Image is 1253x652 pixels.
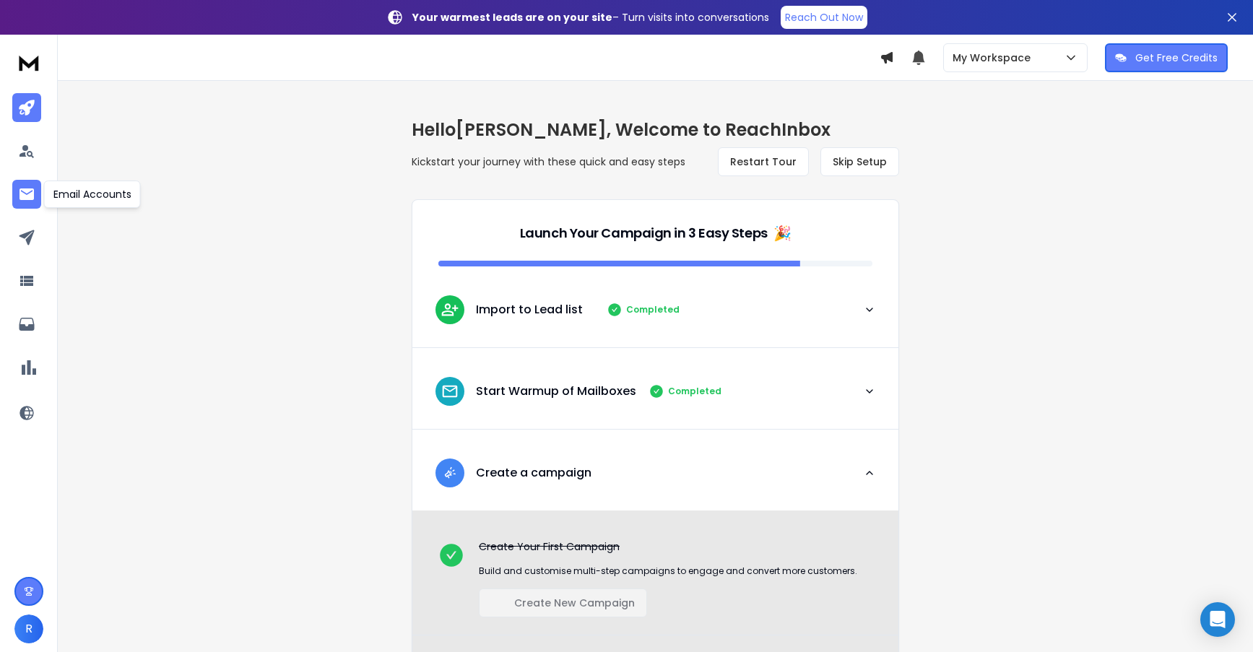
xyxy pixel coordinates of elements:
[476,383,636,400] p: Start Warmup of Mailboxes
[781,6,867,29] a: Reach Out Now
[14,614,43,643] button: R
[412,284,898,347] button: leadImport to Lead listCompleted
[441,464,459,482] img: lead
[412,447,898,510] button: leadCreate a campaign
[14,49,43,76] img: logo
[953,51,1036,65] p: My Workspace
[479,539,857,554] p: Create Your First Campaign
[44,181,141,208] div: Email Accounts
[412,155,685,169] p: Kickstart your journey with these quick and easy steps
[820,147,899,176] button: Skip Setup
[441,382,459,401] img: lead
[476,301,583,318] p: Import to Lead list
[412,365,898,429] button: leadStart Warmup of MailboxesCompleted
[412,10,612,25] strong: Your warmest leads are on your site
[476,464,591,482] p: Create a campaign
[785,10,863,25] p: Reach Out Now
[1200,602,1235,637] div: Open Intercom Messenger
[1105,43,1228,72] button: Get Free Credits
[718,147,809,176] button: Restart Tour
[668,386,721,397] p: Completed
[1135,51,1218,65] p: Get Free Credits
[441,300,459,318] img: lead
[412,118,899,142] h1: Hello [PERSON_NAME] , Welcome to ReachInbox
[479,565,857,577] p: Build and customise multi-step campaigns to engage and convert more customers.
[520,223,768,243] p: Launch Your Campaign in 3 Easy Steps
[412,10,769,25] p: – Turn visits into conversations
[773,223,792,243] span: 🎉
[626,304,680,316] p: Completed
[833,155,887,169] span: Skip Setup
